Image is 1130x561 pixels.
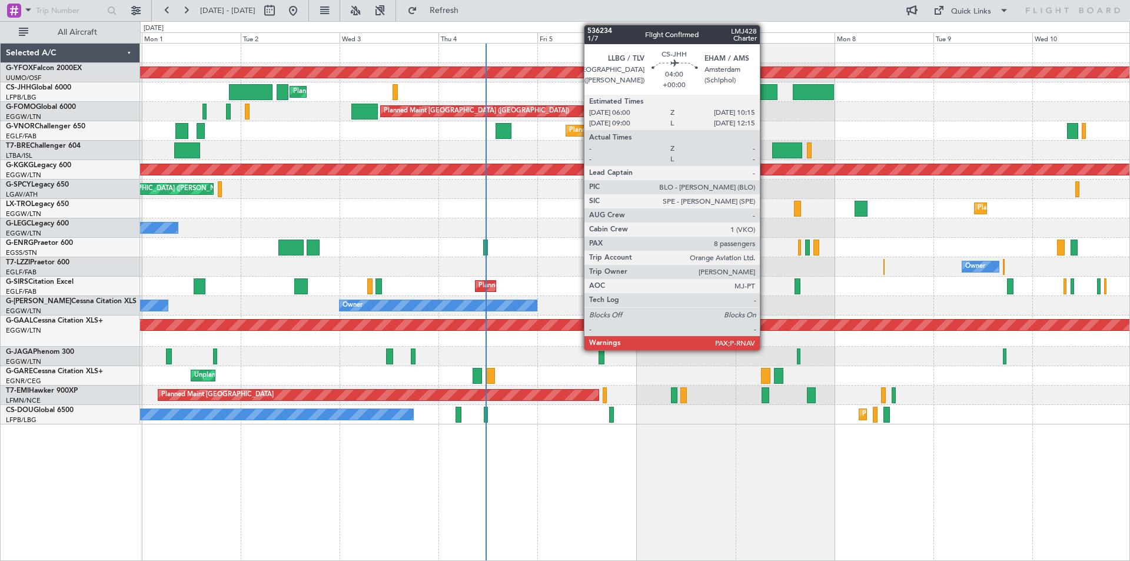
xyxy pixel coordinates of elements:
[384,102,569,120] div: Planned Maint [GEOGRAPHIC_DATA] ([GEOGRAPHIC_DATA])
[6,151,32,160] a: LTBA/ISL
[6,387,78,394] a: T7-EMIHawker 900XP
[933,32,1032,43] div: Tue 9
[6,162,34,169] span: G-KGKG
[6,171,41,180] a: EGGW/LTN
[951,6,991,18] div: Quick Links
[537,32,636,43] div: Fri 5
[6,201,69,208] a: LX-TROLegacy 650
[420,6,469,15] span: Refresh
[6,248,37,257] a: EGSS/STN
[6,104,36,111] span: G-FOMO
[6,220,31,227] span: G-LEGC
[835,32,933,43] div: Mon 8
[343,297,363,314] div: Owner
[6,348,74,356] a: G-JAGAPhenom 300
[6,317,33,324] span: G-GAAL
[590,83,775,101] div: Planned Maint [GEOGRAPHIC_DATA] ([GEOGRAPHIC_DATA])
[928,1,1015,20] button: Quick Links
[6,93,36,102] a: LFPB/LBG
[241,32,340,43] div: Tue 2
[6,65,33,72] span: G-YFOX
[438,32,537,43] div: Thu 4
[6,240,34,247] span: G-ENRG
[6,181,69,188] a: G-SPCYLegacy 650
[293,83,478,101] div: Planned Maint [GEOGRAPHIC_DATA] ([GEOGRAPHIC_DATA])
[6,368,33,375] span: G-GARE
[6,112,41,121] a: EGGW/LTN
[6,65,82,72] a: G-YFOXFalcon 2000EX
[6,190,38,199] a: LGAV/ATH
[736,32,835,43] div: Sun 7
[6,142,81,150] a: T7-BREChallenger 604
[6,268,36,277] a: EGLF/FAB
[6,123,85,130] a: G-VNORChallenger 650
[6,84,71,91] a: CS-JHHGlobal 6000
[6,240,73,247] a: G-ENRGPraetor 600
[6,220,69,227] a: G-LEGCLegacy 600
[79,180,245,198] div: Cleaning [GEOGRAPHIC_DATA] ([PERSON_NAME] Intl)
[6,162,71,169] a: G-KGKGLegacy 600
[6,123,35,130] span: G-VNOR
[6,407,74,414] a: CS-DOUGlobal 6500
[6,298,71,305] span: G-[PERSON_NAME]
[6,229,41,238] a: EGGW/LTN
[144,24,164,34] div: [DATE]
[6,377,41,386] a: EGNR/CEG
[6,298,137,305] a: G-[PERSON_NAME]Cessna Citation XLS
[161,386,274,404] div: Planned Maint [GEOGRAPHIC_DATA]
[6,278,74,286] a: G-SIRSCitation Excel
[194,367,301,384] div: Unplanned Maint [PERSON_NAME]
[200,5,255,16] span: [DATE] - [DATE]
[862,406,1048,423] div: Planned Maint [GEOGRAPHIC_DATA] ([GEOGRAPHIC_DATA])
[6,278,28,286] span: G-SIRS
[402,1,473,20] button: Refresh
[6,259,30,266] span: T7-LZZI
[6,396,41,405] a: LFMN/NCE
[6,104,76,111] a: G-FOMOGlobal 6000
[6,357,41,366] a: EGGW/LTN
[978,200,1055,217] div: Planned Maint Dusseldorf
[6,84,31,91] span: CS-JHH
[340,32,438,43] div: Wed 3
[6,287,36,296] a: EGLF/FAB
[6,132,36,141] a: EGLF/FAB
[6,416,36,424] a: LFPB/LBG
[6,348,33,356] span: G-JAGA
[6,387,29,394] span: T7-EMI
[478,277,664,295] div: Planned Maint [GEOGRAPHIC_DATA] ([GEOGRAPHIC_DATA])
[6,317,103,324] a: G-GAALCessna Citation XLS+
[6,142,30,150] span: T7-BRE
[6,201,31,208] span: LX-TRO
[637,32,736,43] div: Sat 6
[13,23,128,42] button: All Aircraft
[6,307,41,316] a: EGGW/LTN
[965,258,985,275] div: Owner
[142,32,241,43] div: Mon 1
[31,28,124,36] span: All Aircraft
[6,407,34,414] span: CS-DOU
[6,210,41,218] a: EGGW/LTN
[6,368,103,375] a: G-GARECessna Citation XLS+
[6,74,41,82] a: UUMO/OSF
[6,326,41,335] a: EGGW/LTN
[36,2,104,19] input: Trip Number
[6,181,31,188] span: G-SPCY
[569,122,755,140] div: Planned Maint [GEOGRAPHIC_DATA] ([GEOGRAPHIC_DATA])
[6,259,69,266] a: T7-LZZIPraetor 600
